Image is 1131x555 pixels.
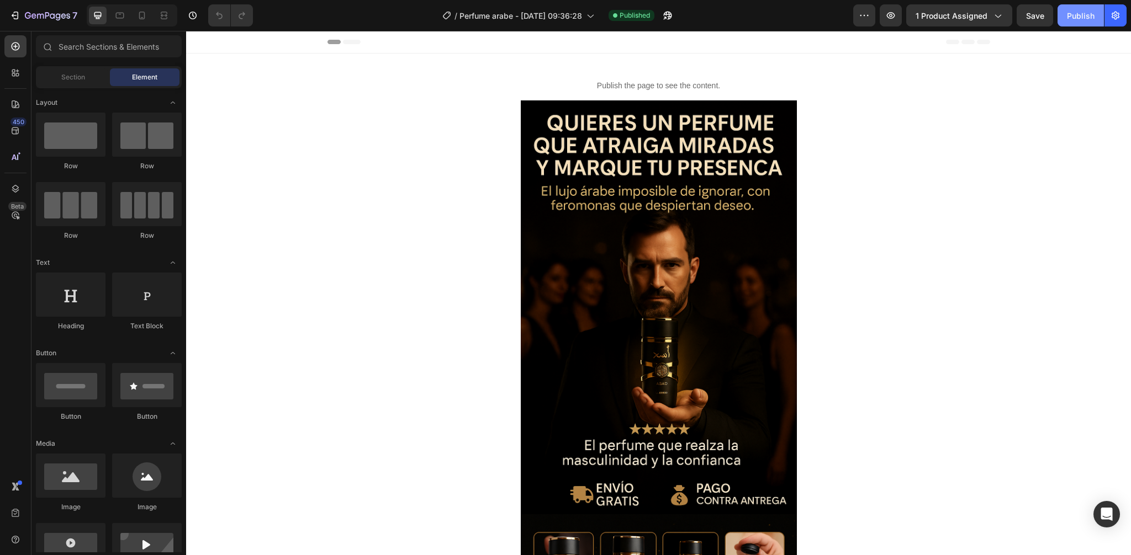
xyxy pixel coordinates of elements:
div: Beta [8,202,27,211]
span: Element [132,72,157,82]
div: Button [36,412,105,421]
img: gempages_579192292464656993-0e92ed59-aba4-4fa1-8694-6330be9a4963.png [335,70,611,483]
span: 1 product assigned [916,10,987,22]
span: Section [61,72,85,82]
div: Row [36,161,105,171]
span: / [454,10,457,22]
span: Perfume arabe - [DATE] 09:36:28 [459,10,582,22]
div: Open Intercom Messenger [1093,501,1120,527]
div: Text Block [112,321,182,331]
div: Row [36,231,105,241]
span: Media [36,439,55,449]
div: Image [36,502,105,512]
span: Toggle open [164,254,182,271]
button: Publish [1058,4,1104,26]
span: Published [620,10,650,20]
span: Toggle open [164,94,182,111]
button: 1 product assigned [906,4,1012,26]
div: Button [112,412,182,421]
div: Publish [1067,10,1095,22]
div: Heading [36,321,105,331]
span: Save [1026,11,1044,20]
div: Row [112,161,182,171]
span: Button [36,348,56,358]
iframe: Design area [186,31,1131,555]
div: Row [112,231,182,241]
span: Toggle open [164,435,182,452]
span: Layout [36,98,57,108]
p: 7 [72,9,77,22]
div: Undo/Redo [208,4,253,26]
div: Image [112,502,182,512]
div: 450 [10,118,27,126]
button: 7 [4,4,82,26]
button: Save [1017,4,1053,26]
span: Toggle open [164,344,182,362]
input: Search Sections & Elements [36,35,182,57]
span: Text [36,258,50,268]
